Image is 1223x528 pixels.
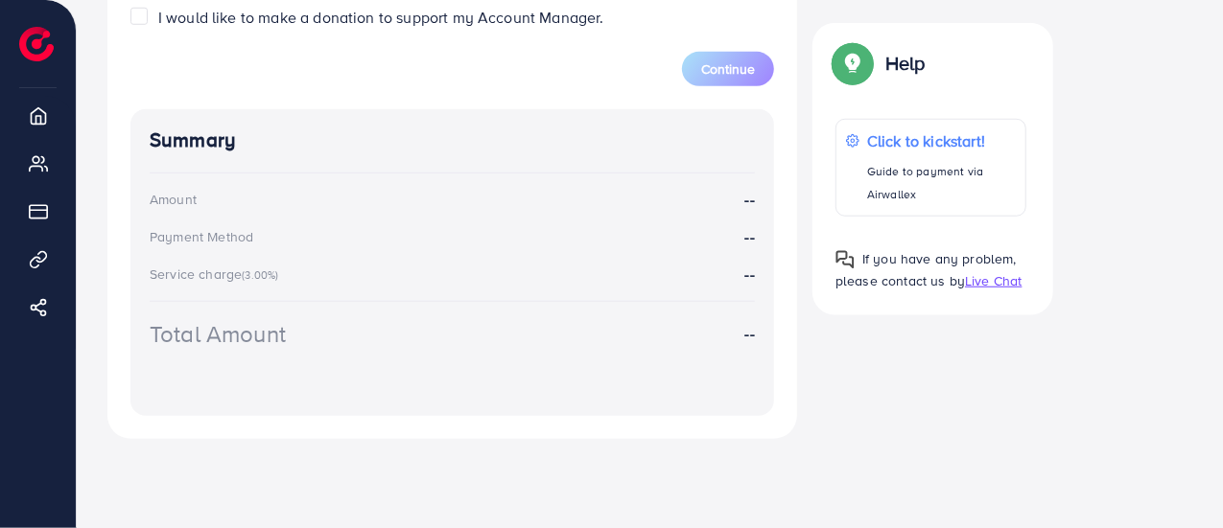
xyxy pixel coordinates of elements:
strong: -- [745,264,755,285]
strong: -- [745,189,755,211]
span: Live Chat [965,271,1022,290]
iframe: Chat [1141,442,1209,514]
p: Help [885,52,926,75]
div: Payment Method [150,227,253,246]
p: Click to kickstart! [867,129,1016,152]
h4: Summary [150,128,755,152]
button: Continue [682,52,774,86]
img: Popup guide [835,46,870,80]
p: Guide to payment via Airwallex [867,160,1016,206]
span: Continue [701,59,755,79]
span: I would like to make a donation to support my Account Manager. [158,7,604,28]
img: Popup guide [835,250,855,269]
strong: -- [745,226,755,248]
div: Total Amount [150,317,286,351]
strong: -- [745,323,755,345]
div: Service charge [150,264,284,284]
div: Amount [150,190,197,209]
span: If you have any problem, please contact us by [835,249,1017,290]
img: logo [19,27,54,61]
small: (3.00%) [242,267,278,283]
